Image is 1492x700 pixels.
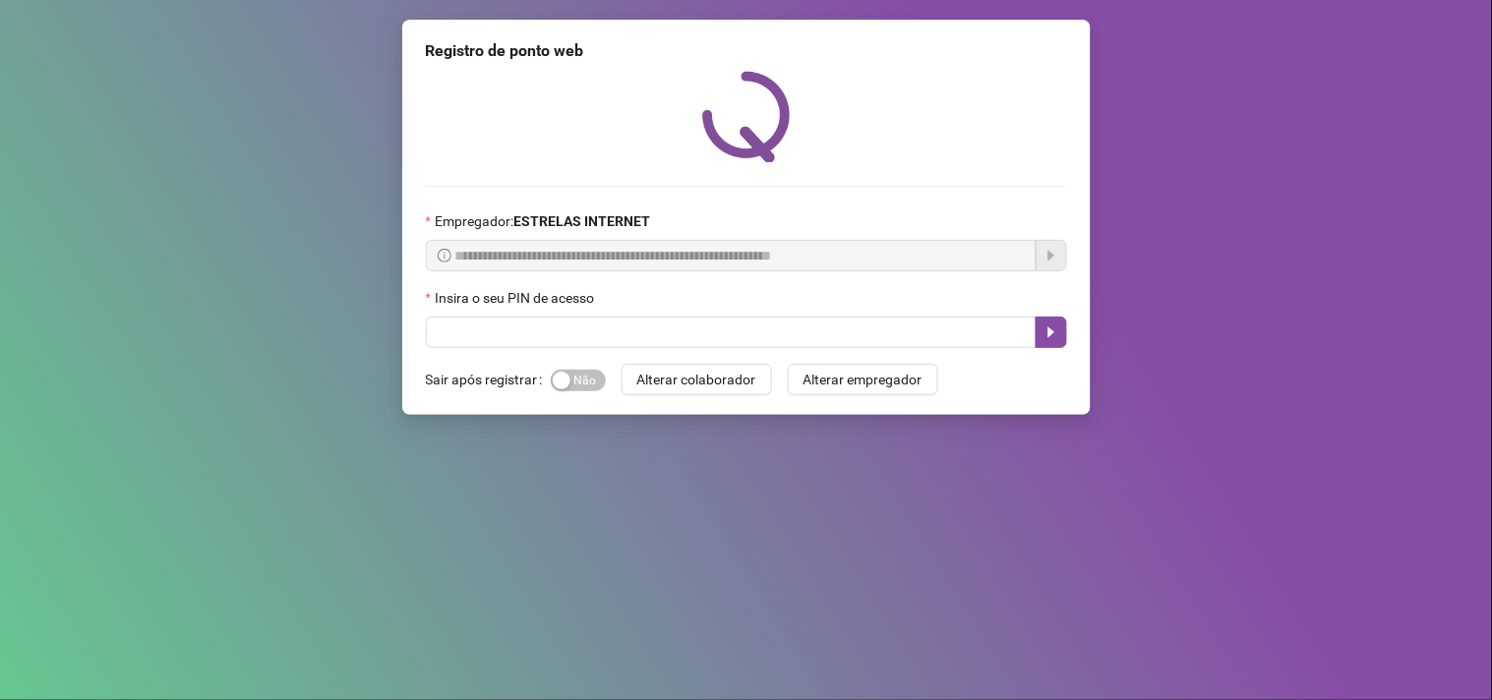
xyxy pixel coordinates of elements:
[435,210,650,232] span: Empregador :
[426,39,1067,63] div: Registro de ponto web
[426,287,607,309] label: Insira o seu PIN de acesso
[788,364,938,395] button: Alterar empregador
[804,369,923,390] span: Alterar empregador
[622,364,772,395] button: Alterar colaborador
[702,71,791,162] img: QRPoint
[426,364,551,395] label: Sair após registrar
[513,213,650,229] strong: ESTRELAS INTERNET
[438,249,451,262] span: info-circle
[637,369,756,390] span: Alterar colaborador
[1044,324,1059,340] span: caret-right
